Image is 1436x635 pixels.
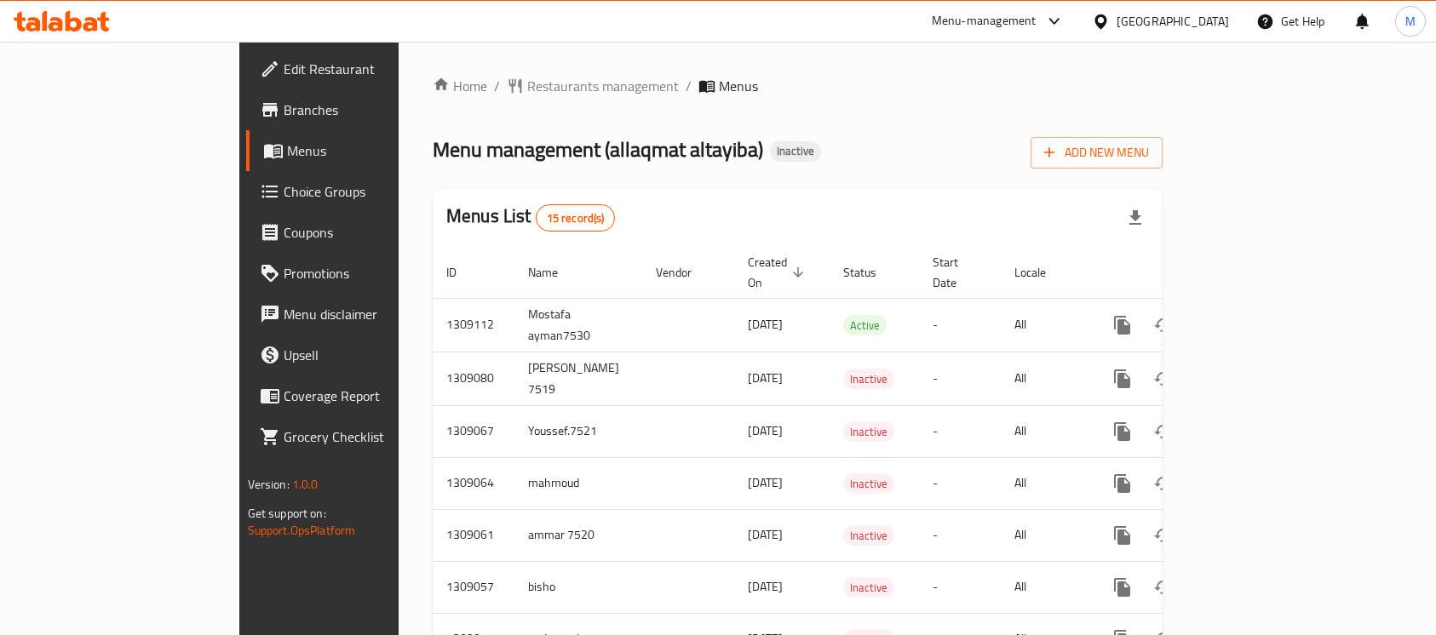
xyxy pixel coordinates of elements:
[514,457,642,509] td: mahmoud
[246,171,480,212] a: Choice Groups
[528,262,580,283] span: Name
[748,472,783,494] span: [DATE]
[1143,463,1184,504] button: Change Status
[514,298,642,352] td: Mostafa ayman7530
[514,352,642,405] td: [PERSON_NAME] 7519
[843,369,894,389] div: Inactive
[1115,197,1156,238] div: Export file
[433,76,1163,96] nav: breadcrumb
[284,59,466,79] span: Edit Restaurant
[248,519,356,541] a: Support.OpsPlatform
[537,210,615,226] span: 15 record(s)
[770,141,821,162] div: Inactive
[1014,262,1068,283] span: Locale
[433,130,763,169] span: Menu management ( allaqmat altayiba )
[446,262,479,283] span: ID
[843,369,894,389] span: Inactive
[1001,298,1088,352] td: All
[1102,411,1143,452] button: more
[843,316,887,335] span: Active
[248,502,326,524] span: Get support on:
[527,76,679,96] span: Restaurants management
[246,130,480,171] a: Menus
[246,294,480,335] a: Menu disclaimer
[284,100,466,120] span: Branches
[686,76,692,96] li: /
[246,49,480,89] a: Edit Restaurant
[536,204,616,232] div: Total records count
[1102,515,1143,556] button: more
[919,457,1001,509] td: -
[843,315,887,335] div: Active
[932,11,1037,31] div: Menu-management
[933,252,980,293] span: Start Date
[284,304,466,324] span: Menu disclaimer
[656,262,714,283] span: Vendor
[1031,137,1163,169] button: Add New Menu
[919,561,1001,613] td: -
[1143,567,1184,608] button: Change Status
[1001,457,1088,509] td: All
[919,352,1001,405] td: -
[292,473,319,495] span: 1.0.0
[919,509,1001,561] td: -
[246,212,480,253] a: Coupons
[514,405,642,457] td: Youssef.7521
[246,335,480,375] a: Upsell
[1143,515,1184,556] button: Change Status
[843,422,894,442] span: Inactive
[843,577,894,598] div: Inactive
[748,252,809,293] span: Created On
[843,526,894,546] span: Inactive
[246,416,480,457] a: Grocery Checklist
[919,298,1001,352] td: -
[748,313,783,335] span: [DATE]
[507,76,679,96] a: Restaurants management
[284,386,466,406] span: Coverage Report
[843,421,894,442] div: Inactive
[843,578,894,598] span: Inactive
[284,222,466,243] span: Coupons
[1102,463,1143,504] button: more
[1001,352,1088,405] td: All
[748,575,783,598] span: [DATE]
[1143,411,1184,452] button: Change Status
[843,473,894,494] div: Inactive
[1143,305,1184,346] button: Change Status
[1088,247,1279,299] th: Actions
[770,144,821,158] span: Inactive
[514,561,642,613] td: bisho
[748,523,783,546] span: [DATE]
[919,405,1001,457] td: -
[1001,405,1088,457] td: All
[1001,561,1088,613] td: All
[514,509,642,561] td: ammar 7520
[248,473,290,495] span: Version:
[748,420,783,442] span: [DATE]
[1102,567,1143,608] button: more
[246,253,480,294] a: Promotions
[1001,509,1088,561] td: All
[284,345,466,365] span: Upsell
[246,89,480,130] a: Branches
[284,181,466,202] span: Choice Groups
[843,474,894,494] span: Inactive
[284,426,466,447] span: Grocery Checklist
[287,140,466,161] span: Menus
[1102,305,1143,346] button: more
[1117,12,1229,31] div: [GEOGRAPHIC_DATA]
[446,203,615,232] h2: Menus List
[1102,358,1143,399] button: more
[843,525,894,546] div: Inactive
[494,76,500,96] li: /
[284,263,466,283] span: Promotions
[1044,142,1149,163] span: Add New Menu
[1405,12,1416,31] span: M
[748,367,783,389] span: [DATE]
[719,76,758,96] span: Menus
[1143,358,1184,399] button: Change Status
[843,262,899,283] span: Status
[246,375,480,416] a: Coverage Report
